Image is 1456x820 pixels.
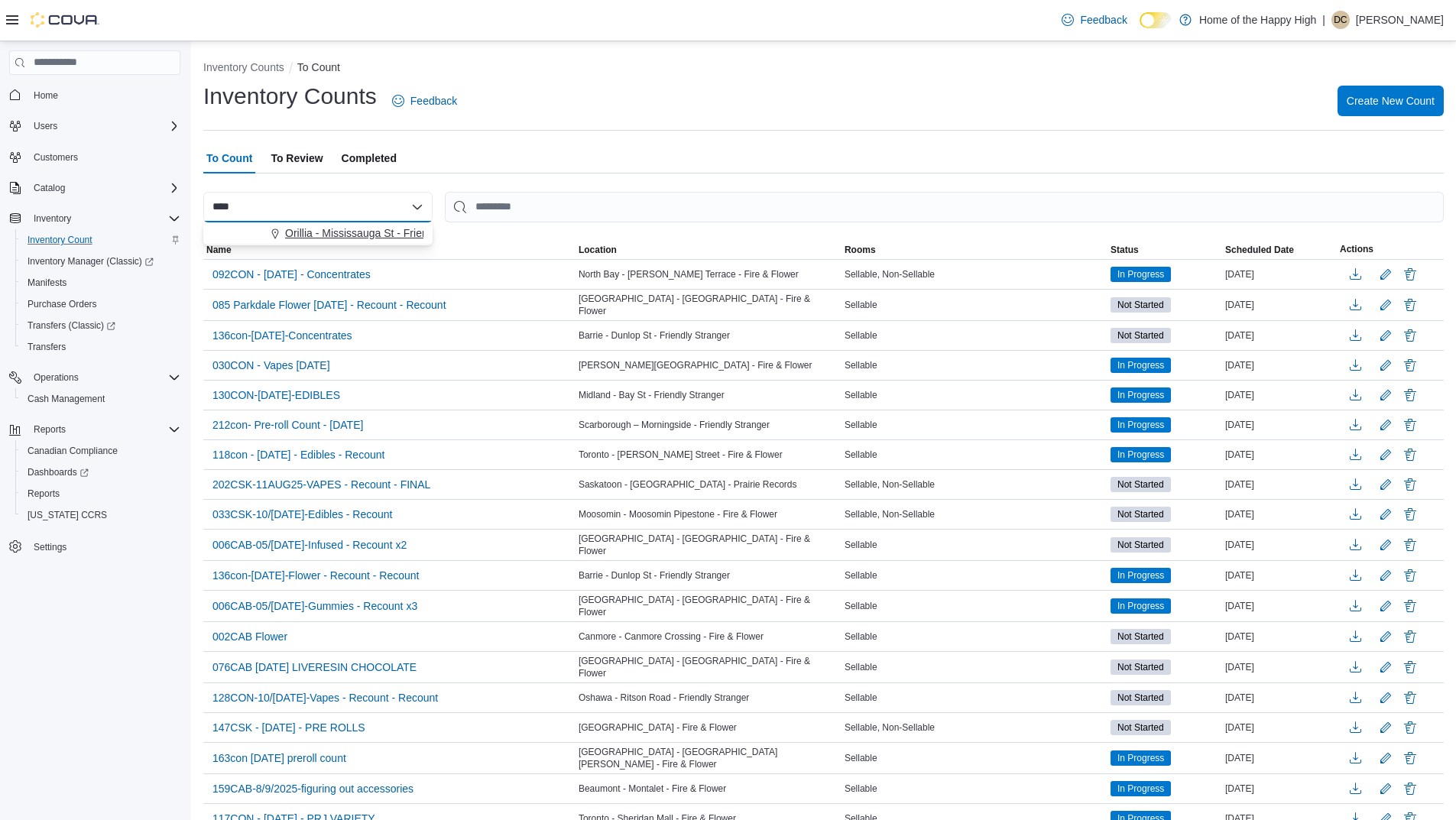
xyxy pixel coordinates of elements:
button: Edit count details [1377,263,1395,286]
span: Home [34,89,58,102]
a: Transfers [21,338,72,356]
span: Dashboards [28,466,89,478]
span: Transfers (Classic) [21,316,180,335]
button: Delete [1401,749,1419,767]
h1: Inventory Counts [203,81,377,112]
button: Customers [3,146,186,168]
button: 118con - [DATE] - Edibles - Recount [206,443,391,466]
span: In Progress [1111,267,1171,282]
span: Inventory Count [28,234,92,246]
span: 136con-[DATE]-Concentrates [212,328,352,343]
button: Delete [1401,718,1419,737]
button: 136con-[DATE]-Concentrates [206,324,358,347]
span: Not Started [1117,691,1164,705]
span: Transfers [28,341,66,353]
span: Scarborough – Morningside - Friendly Stranger [579,419,770,431]
span: Saskatoon - [GEOGRAPHIC_DATA] - Prairie Records [579,478,797,491]
span: Status [1111,244,1139,256]
span: Inventory Manager (Classic) [21,252,180,271]
span: Not Started [1117,721,1164,734]
button: Delete [1401,416,1419,434]
span: North Bay - [PERSON_NAME] Terrace - Fire & Flower [579,268,799,280]
button: Edit count details [1377,777,1395,800]
button: 092CON - [DATE] - Concentrates [206,263,377,286]
span: Moosomin - Moosomin Pipestone - Fire & Flower [579,508,777,520]
div: Sellable [841,296,1107,314]
div: [DATE] [1222,779,1337,798]
span: 202CSK-11AUG25-VAPES - Recount - FINAL [212,477,430,492]
button: Users [3,115,186,137]
span: Not Started [1117,630,1164,643]
div: [DATE] [1222,536,1337,554]
span: Manifests [28,277,66,289]
button: Edit count details [1377,533,1395,556]
span: In Progress [1117,267,1164,281]
div: [DATE] [1222,356,1337,374]
a: Canadian Compliance [21,442,124,460]
span: Users [28,117,180,135]
button: Delete [1401,265,1419,284]
span: Not Started [1117,478,1164,491]
div: Sellable, Non-Sellable [841,718,1107,737]
div: Sellable [841,627,1107,646]
span: Dashboards [21,463,180,481]
span: 212con- Pre-roll Count - [DATE] [212,417,363,433]
button: 030CON - Vapes [DATE] [206,354,336,377]
span: Inventory Manager (Classic) [28,255,154,267]
span: Rooms [845,244,876,256]
span: Not Started [1111,690,1171,705]
span: Canadian Compliance [28,445,118,457]
button: Manifests [15,272,186,293]
button: Canadian Compliance [15,440,186,462]
span: To Count [206,143,252,173]
a: Feedback [386,86,463,116]
span: 136con-[DATE]-Flower - Recount - Recount [212,568,420,583]
div: [DATE] [1222,566,1337,585]
button: Status [1107,241,1222,259]
span: Reports [28,488,60,500]
span: 128CON-10/[DATE]-Vapes - Recount - Recount [212,690,438,705]
div: [DATE] [1222,446,1337,464]
button: Close list of options [411,201,423,213]
button: Edit count details [1377,293,1395,316]
span: Barrie - Dunlop St - Friendly Stranger [579,569,730,582]
button: Edit count details [1377,324,1395,347]
button: 130CON-[DATE]-EDIBLES [206,384,346,407]
span: In Progress [1117,388,1164,402]
button: Edit count details [1377,443,1395,466]
span: Dark Mode [1140,28,1140,29]
span: Not Started [1111,507,1171,522]
span: In Progress [1111,417,1171,433]
button: Operations [28,368,85,387]
button: Settings [3,535,186,557]
span: Completed [342,143,397,173]
span: [PERSON_NAME][GEOGRAPHIC_DATA] - Fire & Flower [579,359,812,371]
span: Transfers (Classic) [28,319,115,332]
button: Edit count details [1377,564,1395,587]
div: Sellable [841,536,1107,554]
div: [DATE] [1222,597,1337,615]
a: Inventory Count [21,231,99,249]
button: Name [203,241,576,259]
span: Cash Management [28,393,105,405]
div: Sellable [841,386,1107,404]
span: [US_STATE] CCRS [28,509,107,521]
button: Purchase Orders [15,293,186,315]
button: Catalog [28,179,71,197]
button: Edit count details [1377,595,1395,617]
span: Not Started [1117,660,1164,674]
span: Not Started [1117,538,1164,552]
p: Home of the Happy High [1199,11,1316,29]
button: Delete [1401,446,1419,464]
button: 076CAB [DATE] LIVERESIN CHOCOLATE [206,656,423,679]
span: In Progress [1111,387,1171,403]
button: Transfers [15,336,186,358]
button: Create New Count [1338,86,1444,116]
span: In Progress [1111,750,1171,766]
span: In Progress [1117,782,1164,796]
span: Location [579,244,617,256]
span: Not Started [1117,507,1164,521]
a: Dashboards [21,463,95,481]
button: Delete [1401,597,1419,615]
span: In Progress [1111,447,1171,462]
